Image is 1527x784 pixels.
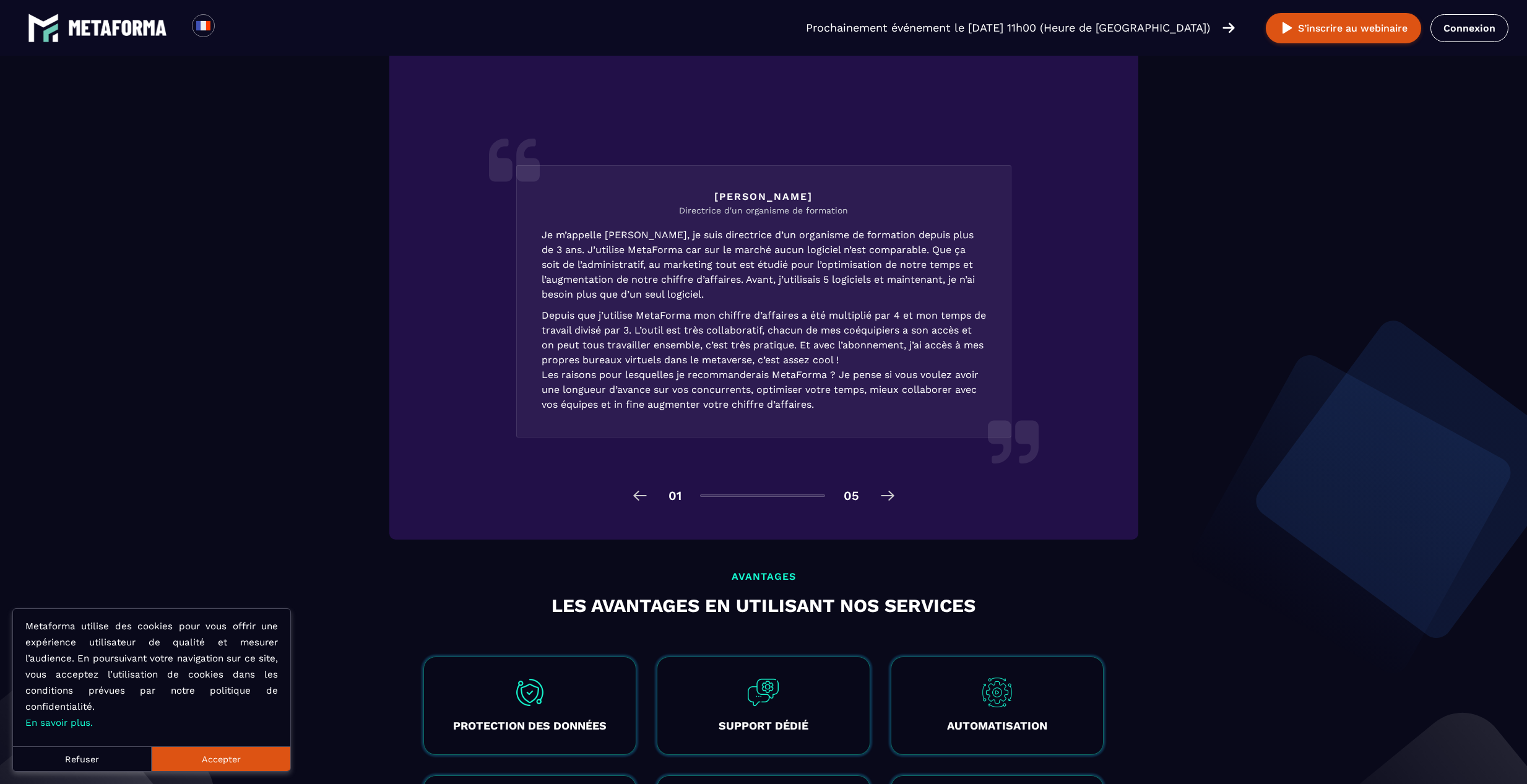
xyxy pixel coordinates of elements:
h3: PROTECTION DES DONNÉES [444,717,616,734]
p: Prochainement événement le [DATE] 11h00 (Heure de [GEOGRAPHIC_DATA]) [806,19,1210,37]
h3: [PERSON_NAME] [542,191,986,202]
div: Search for option [215,14,245,41]
img: adv3 [982,677,1013,708]
img: double-square [1187,314,1527,679]
img: play [1279,20,1295,36]
img: logo [68,20,167,36]
img: adv2 [748,677,779,708]
span: 05 [844,488,859,503]
img: arrow [630,486,650,506]
a: En savoir plus. [25,717,93,728]
img: arrow-right [1222,21,1235,35]
p: Je m’appelle [PERSON_NAME], je suis directrice d’un organisme de formation depuis plus de 3 ans. ... [542,228,986,412]
button: S’inscrire au webinaire [1266,13,1421,43]
img: adv1 [514,677,545,708]
button: Refuser [13,746,152,771]
input: Search for option [225,20,235,35]
h4: Directrice d'un organisme de formation [542,205,986,215]
img: logo [28,12,59,43]
h2: Les avantages en utilisant nos services [423,592,1104,619]
h3: AUTOMATISATION [911,717,1084,734]
h3: SUPPORT DÉDIÉ [677,717,850,734]
img: fr [196,18,211,33]
p: Metaforma utilise des cookies pour vous offrir une expérience utilisateur de qualité et mesurer l... [25,618,278,731]
a: Connexion [1430,14,1508,42]
img: arrow [878,486,898,506]
p: avantages [423,571,1104,582]
span: 01 [668,488,681,503]
button: Accepter [152,746,290,771]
